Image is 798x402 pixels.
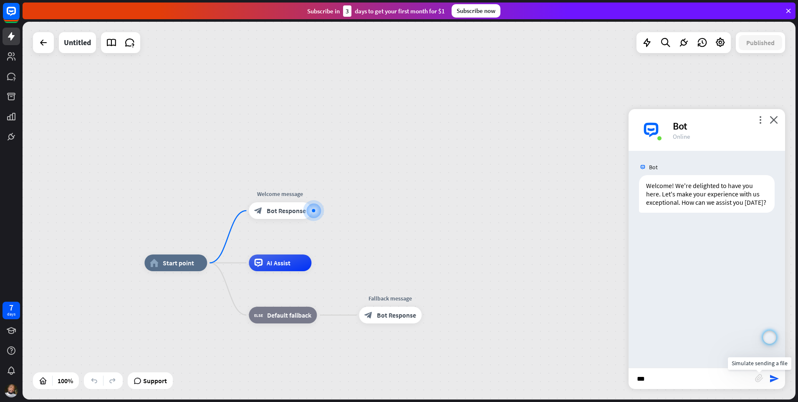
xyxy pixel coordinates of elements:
div: Subscribe now [452,4,500,18]
i: send [769,374,779,384]
i: block_attachment [755,374,763,382]
div: 7 [9,304,13,311]
i: more_vert [756,116,764,124]
span: Bot Response [377,311,416,319]
span: Start point [163,259,194,267]
span: Default fallback [267,311,311,319]
i: block_bot_response [364,311,373,319]
span: Bot Response [267,206,306,215]
div: Online [673,132,775,140]
div: Welcome! We're delighted to have you here. Let's make your experience with us exceptional. How ca... [639,175,775,213]
button: Open LiveChat chat widget [7,3,32,28]
i: block_fallback [254,311,263,319]
div: Subscribe in days to get your first month for $1 [307,5,445,17]
a: 7 days [3,302,20,319]
div: Untitled [64,32,91,53]
div: Fallback message [353,294,428,303]
div: Welcome message [242,190,318,198]
span: Support [143,374,167,387]
div: Bot [673,120,775,132]
i: block_bot_response [254,206,263,215]
div: 100% [55,374,76,387]
i: home_2 [150,259,159,267]
span: Bot [649,163,658,171]
i: close [770,116,778,124]
span: AI Assist [267,259,290,267]
div: days [7,311,15,317]
div: 3 [343,5,351,17]
button: Published [739,35,782,50]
